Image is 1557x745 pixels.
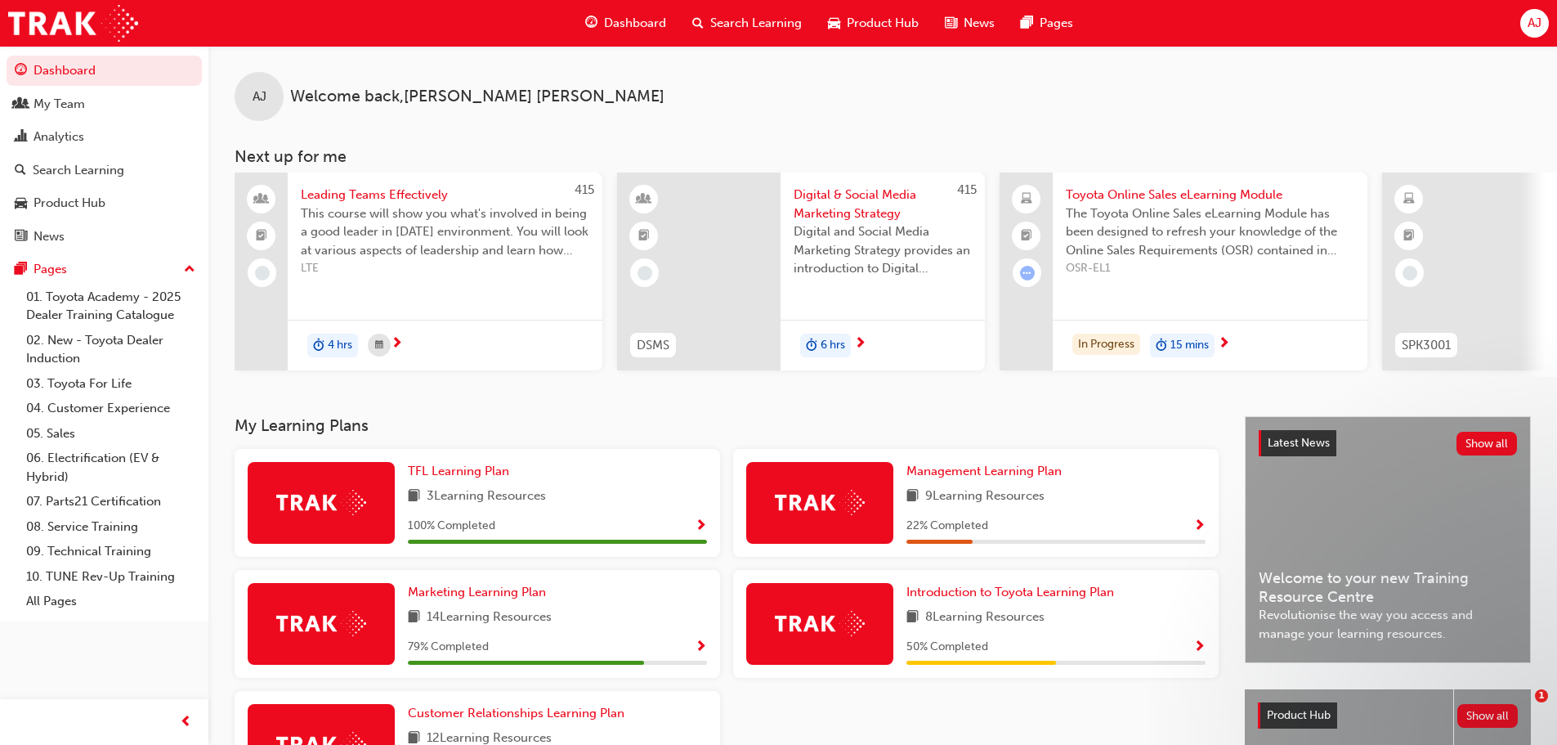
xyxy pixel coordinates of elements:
[854,337,866,352] span: next-icon
[255,266,270,280] span: learningRecordVerb_NONE-icon
[313,335,324,357] span: duration-icon
[1021,189,1032,210] span: laptop-icon
[1193,637,1206,657] button: Show Progress
[34,128,84,146] div: Analytics
[408,638,489,657] span: 79 % Completed
[20,328,202,371] a: 02. New - Toyota Dealer Induction
[695,519,707,534] span: Show Progress
[1021,226,1032,247] span: booktick-icon
[945,13,957,34] span: news-icon
[15,263,27,277] span: pages-icon
[33,161,124,180] div: Search Learning
[34,227,65,246] div: News
[7,155,202,186] a: Search Learning
[408,517,495,536] span: 100 % Completed
[1066,259,1354,278] span: OSR-EL1
[1259,569,1517,606] span: Welcome to your new Training Resource Centre
[20,514,202,540] a: 08. Service Training
[821,336,845,355] span: 6 hrs
[301,186,589,204] span: Leading Teams Effectively
[7,254,202,285] button: Pages
[7,89,202,119] a: My Team
[1020,266,1035,280] span: learningRecordVerb_ATTEMPT-icon
[1245,416,1531,663] a: Latest NewsShow allWelcome to your new Training Resource CentreRevolutionise the way you access a...
[235,173,602,370] a: 415Leading Teams EffectivelyThis course will show you what's involved in being a good leader in [...
[328,336,352,355] span: 4 hrs
[427,608,552,628] span: 14 Learning Resources
[1193,516,1206,536] button: Show Progress
[815,7,932,40] a: car-iconProduct Hub
[8,5,138,42] img: Trak
[604,14,666,33] span: Dashboard
[20,421,202,447] a: 05. Sales
[408,706,624,720] span: Customer Relationships Learning Plan
[7,222,202,252] a: News
[906,585,1114,599] span: Introduction to Toyota Learning Plan
[276,611,366,636] img: Trak
[1535,689,1548,702] span: 1
[575,182,594,197] span: 415
[20,489,202,514] a: 07. Parts21 Certification
[847,14,919,33] span: Product Hub
[1156,335,1167,357] span: duration-icon
[1021,13,1033,34] span: pages-icon
[1402,336,1451,355] span: SPK3001
[15,196,27,211] span: car-icon
[695,516,707,536] button: Show Progress
[617,173,985,370] a: 415DSMSDigital & Social Media Marketing StrategyDigital and Social Media Marketing Strategy provi...
[1403,189,1415,210] span: learningResourceType_ELEARNING-icon
[1170,336,1209,355] span: 15 mins
[775,611,865,636] img: Trak
[932,7,1008,40] a: news-iconNews
[1259,430,1517,456] a: Latest NewsShow all
[1456,432,1518,456] button: Show all
[957,182,977,197] span: 415
[180,712,192,733] span: prev-icon
[20,446,202,489] a: 06. Electrification (EV & Hybrid)
[20,285,202,328] a: 01. Toyota Academy - 2025 Dealer Training Catalogue
[1403,226,1415,247] span: booktick-icon
[34,95,85,114] div: My Team
[256,189,267,210] span: people-icon
[1072,334,1140,356] div: In Progress
[1457,704,1519,728] button: Show all
[906,583,1121,602] a: Introduction to Toyota Learning Plan
[7,122,202,152] a: Analytics
[1520,9,1549,38] button: AJ
[375,335,383,356] span: calendar-icon
[1066,204,1354,260] span: The Toyota Online Sales eLearning Module has been designed to refresh your knowledge of the Onlin...
[1501,689,1541,729] iframe: Intercom live chat
[1008,7,1086,40] a: pages-iconPages
[184,259,195,280] span: up-icon
[7,52,202,254] button: DashboardMy TeamAnalyticsSearch LearningProduct HubNews
[15,164,26,178] span: search-icon
[1066,186,1354,204] span: Toyota Online Sales eLearning Module
[15,130,27,145] span: chart-icon
[256,226,267,247] span: booktick-icon
[906,464,1062,478] span: Management Learning Plan
[775,490,865,515] img: Trak
[1040,14,1073,33] span: Pages
[290,88,664,106] span: Welcome back , [PERSON_NAME] [PERSON_NAME]
[585,13,597,34] span: guage-icon
[208,147,1557,166] h3: Next up for me
[408,487,420,507] span: book-icon
[1528,14,1541,33] span: AJ
[1193,519,1206,534] span: Show Progress
[1267,708,1331,722] span: Product Hub
[408,608,420,628] span: book-icon
[34,194,105,213] div: Product Hub
[276,490,366,515] img: Trak
[301,204,589,260] span: This course will show you what's involved in being a good leader in [DATE] environment. You will ...
[906,487,919,507] span: book-icon
[925,608,1045,628] span: 8 Learning Resources
[7,56,202,86] a: Dashboard
[906,608,919,628] span: book-icon
[692,13,704,34] span: search-icon
[710,14,802,33] span: Search Learning
[695,640,707,655] span: Show Progress
[828,13,840,34] span: car-icon
[925,487,1045,507] span: 9 Learning Resources
[7,188,202,218] a: Product Hub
